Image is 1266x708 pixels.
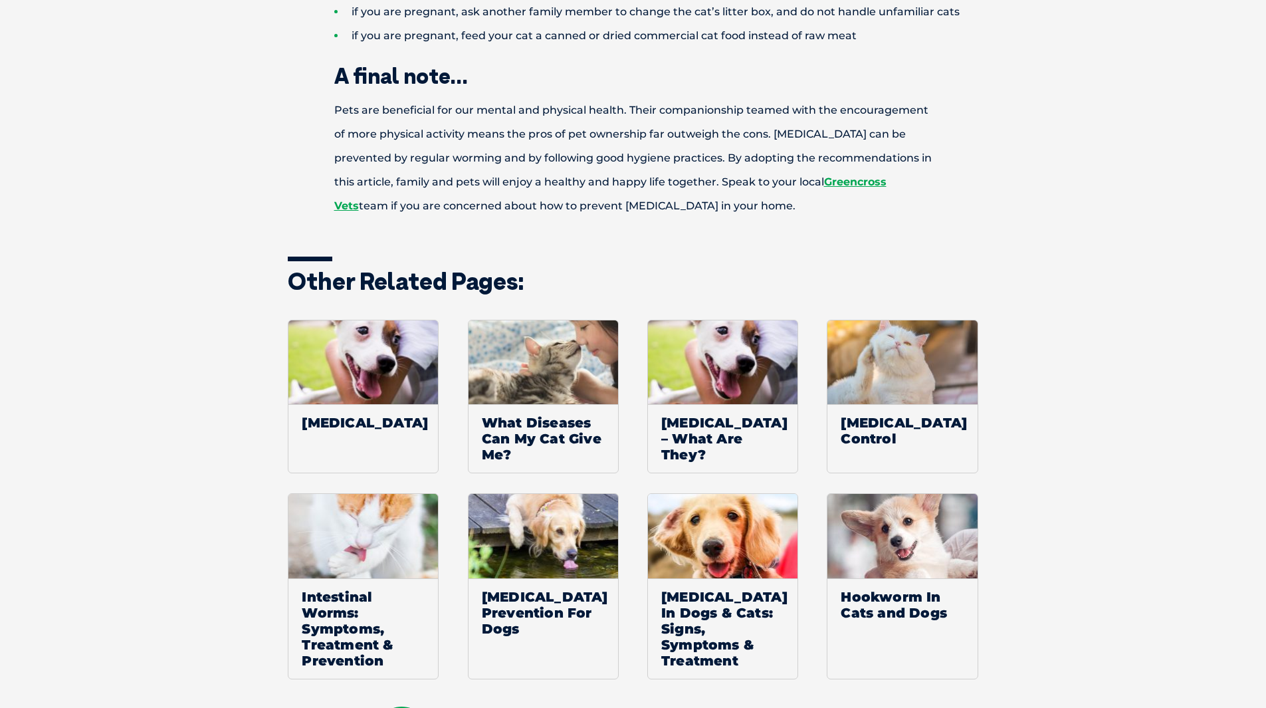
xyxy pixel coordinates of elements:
[827,404,977,457] span: [MEDICAL_DATA] Control
[288,493,439,679] a: Intestinal Worms: Symptoms, Treatment & Prevention
[288,320,439,474] a: [MEDICAL_DATA]
[334,24,979,48] li: if you are pregnant, feed your cat a canned or dried commercial cat food instead of raw meat
[469,404,618,473] span: What Diseases Can My Cat Give Me?
[468,320,619,474] a: What Diseases Can My Cat Give Me?
[648,404,797,473] span: [MEDICAL_DATA] – What Are They?
[647,493,798,679] a: [MEDICAL_DATA] In Dogs & Cats: Signs, Symptoms & Treatment
[288,269,979,293] h3: Other related pages:
[827,494,977,578] img: Puppy Health Check
[827,493,978,679] a: Hookworm In Cats and Dogs
[827,320,978,474] a: [MEDICAL_DATA] Control
[288,98,979,218] p: Pets are beneficial for our mental and physical health. Their companionship teamed with the encou...
[648,578,797,679] span: [MEDICAL_DATA] In Dogs & Cats: Signs, Symptoms & Treatment
[288,65,979,86] h2: A final note…
[288,578,438,679] span: Intestinal Worms: Symptoms, Treatment & Prevention
[334,176,887,212] a: Greencross Vets
[288,404,438,441] span: [MEDICAL_DATA]
[647,320,798,474] a: [MEDICAL_DATA] – What Are They?
[468,493,619,679] a: [MEDICAL_DATA] Prevention For Dogs
[469,578,618,647] span: [MEDICAL_DATA] Prevention For Dogs
[827,578,977,631] span: Hookworm In Cats and Dogs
